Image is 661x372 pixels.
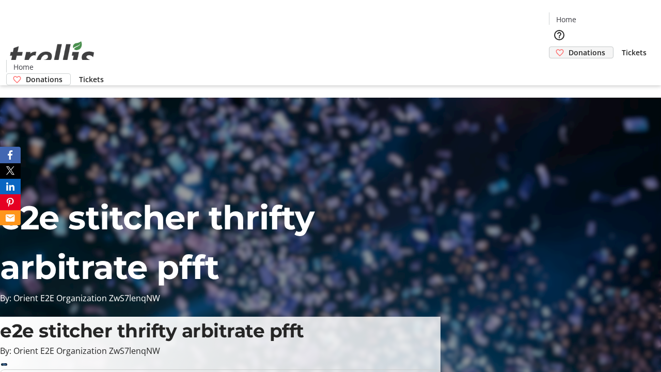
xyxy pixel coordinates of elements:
a: Donations [549,47,613,58]
span: Donations [26,74,62,85]
span: Tickets [79,74,104,85]
span: Tickets [622,47,647,58]
a: Tickets [613,47,655,58]
img: Orient E2E Organization ZwS7lenqNW's Logo [6,30,98,82]
span: Donations [569,47,605,58]
a: Tickets [71,74,112,85]
span: Home [556,14,576,25]
button: Help [549,25,570,45]
a: Home [549,14,583,25]
button: Cart [549,58,570,79]
span: Home [13,61,34,72]
a: Donations [6,73,71,85]
a: Home [7,61,40,72]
